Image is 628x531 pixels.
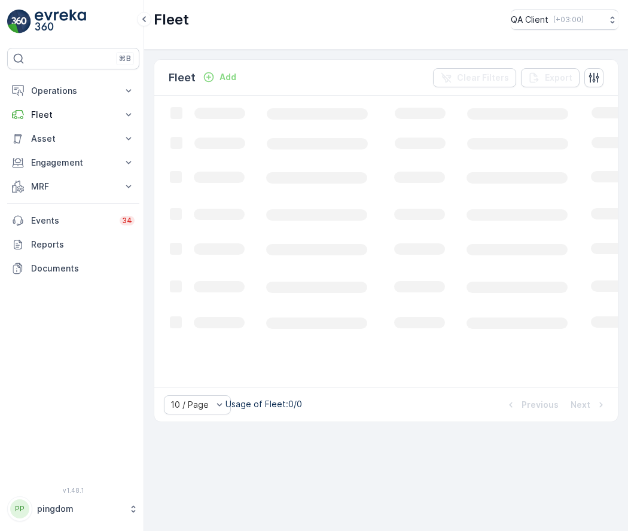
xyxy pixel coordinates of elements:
[7,487,139,494] span: v 1.48.1
[31,263,135,274] p: Documents
[35,10,86,33] img: logo_light-DOdMpM7g.png
[31,157,115,169] p: Engagement
[154,10,189,29] p: Fleet
[31,181,115,193] p: MRF
[7,233,139,257] a: Reports
[119,54,131,63] p: ⌘B
[504,398,560,412] button: Previous
[457,72,509,84] p: Clear Filters
[31,215,112,227] p: Events
[433,68,516,87] button: Clear Filters
[511,10,618,30] button: QA Client(+03:00)
[220,71,236,83] p: Add
[522,399,559,411] p: Previous
[31,133,115,145] p: Asset
[169,69,196,86] p: Fleet
[10,499,29,518] div: PP
[198,70,241,84] button: Add
[31,85,115,97] p: Operations
[545,72,572,84] p: Export
[511,14,548,26] p: QA Client
[7,257,139,280] a: Documents
[31,239,135,251] p: Reports
[521,68,580,87] button: Export
[569,398,608,412] button: Next
[225,398,302,410] p: Usage of Fleet : 0/0
[7,209,139,233] a: Events34
[553,15,584,25] p: ( +03:00 )
[571,399,590,411] p: Next
[122,216,132,225] p: 34
[7,175,139,199] button: MRF
[7,151,139,175] button: Engagement
[7,103,139,127] button: Fleet
[37,503,123,515] p: pingdom
[7,496,139,521] button: PPpingdom
[7,127,139,151] button: Asset
[7,10,31,33] img: logo
[31,109,115,121] p: Fleet
[7,79,139,103] button: Operations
